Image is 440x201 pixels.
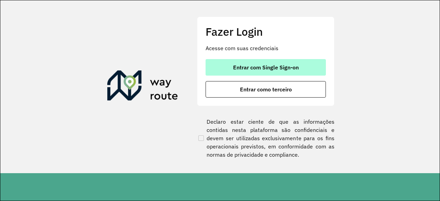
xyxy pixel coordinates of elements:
span: Entrar com Single Sign-on [233,65,299,70]
label: Declaro estar ciente de que as informações contidas nesta plataforma são confidenciais e devem se... [197,118,334,159]
button: button [206,59,326,76]
span: Entrar como terceiro [240,87,292,92]
button: button [206,81,326,98]
h2: Fazer Login [206,25,326,38]
p: Acesse com suas credenciais [206,44,326,52]
img: Roteirizador AmbevTech [107,70,178,103]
